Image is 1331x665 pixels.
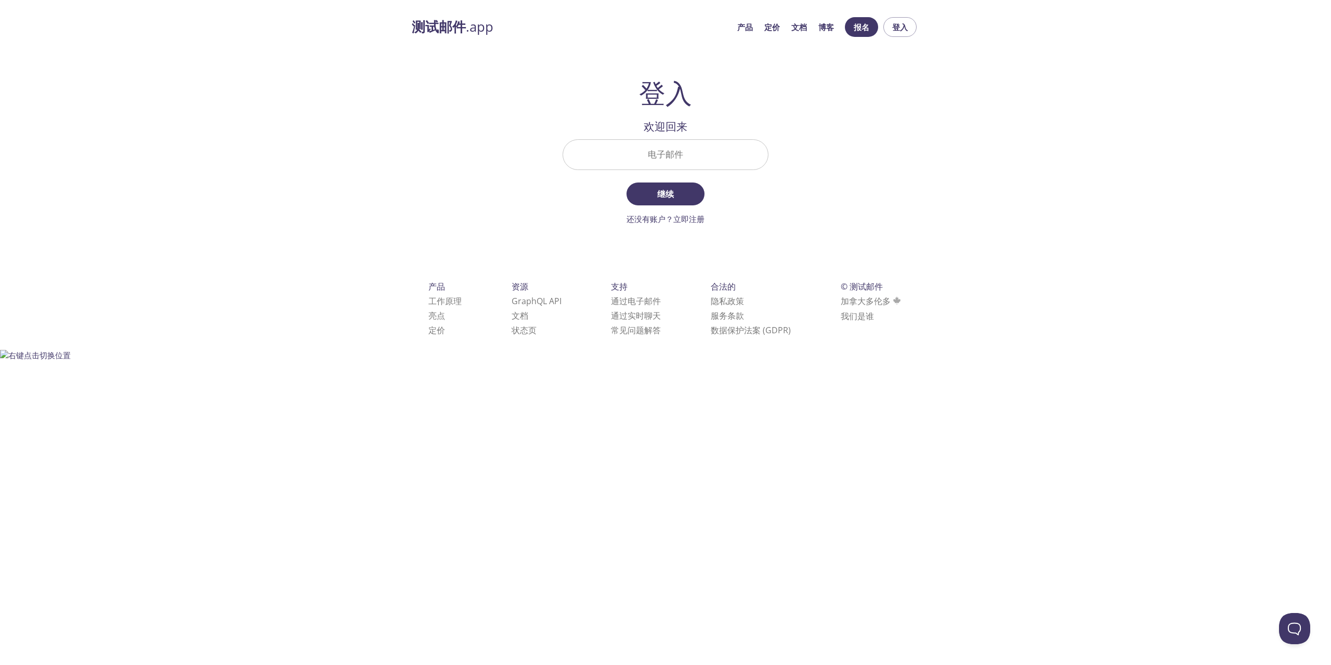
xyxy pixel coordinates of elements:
font: 博客 [818,22,834,32]
a: 工作原理 [428,295,462,307]
a: 数据保护法案 (GDPR) [711,324,791,336]
a: 隐私政策 [711,295,744,307]
font: 登入 [892,22,908,32]
font: 报名 [854,22,869,32]
a: 定价 [428,324,445,336]
a: 博客 [818,20,834,34]
font: © 测试邮件 [841,281,883,292]
font: 常见问题 [611,324,644,336]
font: 文档 [791,22,807,32]
font: 通过实时聊天 [611,310,661,321]
font: 支持 [611,281,628,292]
a: GraphQL API [512,295,562,307]
a: 文档 [791,20,807,34]
font: 合法的 [711,281,736,292]
font: 欢迎回来 [644,119,687,134]
a: 我们是谁 [841,310,874,322]
font: .app [466,18,493,36]
font: 产品 [737,22,753,32]
a: 状态页 [512,324,537,336]
a: 文档 [512,310,528,321]
a: 定价 [764,20,780,34]
button: 继续 [627,182,704,205]
font: 通过电子邮件 [611,295,661,307]
font: 解答 [644,324,661,336]
font: 产品 [428,281,445,292]
a: 产品 [737,20,753,34]
font: 定价 [764,22,780,32]
iframe: 求助童子军信标 - 开放 [1279,613,1310,644]
font: 继续 [657,188,674,200]
a: 还没有账户？立即注册 [627,214,704,224]
a: 亮点 [428,310,445,321]
font: 加拿大多伦多 [841,295,891,307]
a: 测试邮件.app [412,18,729,36]
button: 登入 [883,17,917,37]
font: 登入 [639,74,692,111]
font: 资源 [512,281,528,292]
a: 服务条款 [711,310,744,321]
button: 报名 [845,17,878,37]
font: 测试邮件 [412,18,466,36]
